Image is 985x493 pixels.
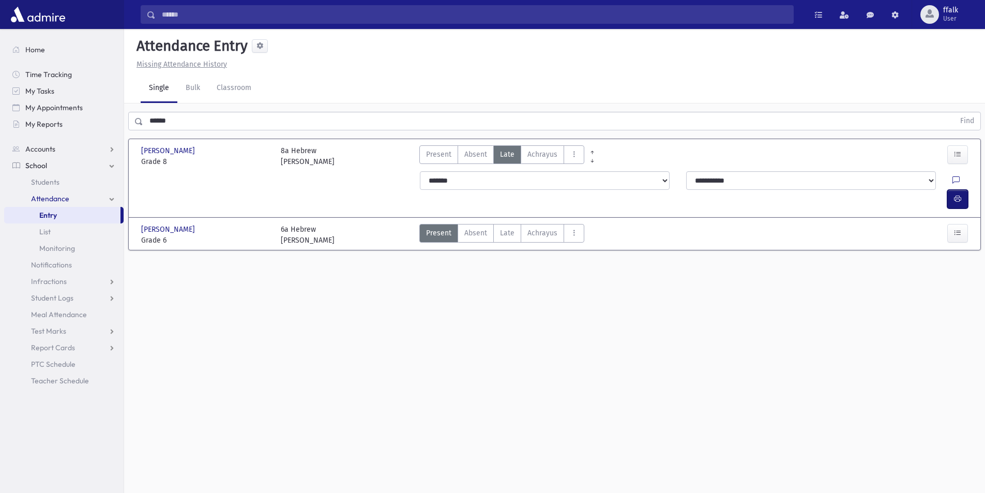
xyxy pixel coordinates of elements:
span: My Tasks [25,86,54,96]
a: Accounts [4,141,124,157]
span: Grade 6 [141,235,270,246]
a: Infractions [4,273,124,290]
a: Student Logs [4,290,124,306]
a: Time Tracking [4,66,124,83]
span: PTC Schedule [31,360,75,369]
a: Notifications [4,257,124,273]
a: List [4,223,124,240]
a: School [4,157,124,174]
div: 6a Hebrew [PERSON_NAME] [281,224,335,246]
span: Late [500,149,514,160]
a: Report Cards [4,339,124,356]
span: Notifications [31,260,72,270]
a: Missing Attendance History [132,60,227,69]
span: Teacher Schedule [31,376,89,385]
span: Student Logs [31,293,73,303]
span: List [39,227,51,236]
span: Meal Attendance [31,310,87,319]
div: AttTypes [419,145,584,167]
a: Students [4,174,124,190]
span: Achrayus [527,228,557,238]
span: Grade 8 [141,156,270,167]
a: Teacher Schedule [4,372,124,389]
a: Bulk [177,74,208,103]
a: My Appointments [4,99,124,116]
a: Monitoring [4,240,124,257]
div: AttTypes [419,224,584,246]
span: Report Cards [31,343,75,352]
a: Test Marks [4,323,124,339]
span: Absent [464,228,487,238]
span: ffalk [943,6,958,14]
span: [PERSON_NAME] [141,145,197,156]
span: Students [31,177,59,187]
a: Home [4,41,124,58]
h5: Attendance Entry [132,37,248,55]
span: Home [25,45,45,54]
span: Entry [39,211,57,220]
span: School [25,161,47,170]
div: 8a Hebrew [PERSON_NAME] [281,145,335,167]
a: Classroom [208,74,260,103]
span: Accounts [25,144,55,154]
input: Search [156,5,793,24]
span: Absent [464,149,487,160]
span: User [943,14,958,23]
a: PTC Schedule [4,356,124,372]
span: Test Marks [31,326,66,336]
span: Infractions [31,277,67,286]
a: My Reports [4,116,124,132]
a: Single [141,74,177,103]
span: [PERSON_NAME] [141,224,197,235]
span: Late [500,228,514,238]
span: Monitoring [39,244,75,253]
img: AdmirePro [8,4,68,25]
button: Find [954,112,980,130]
span: My Reports [25,119,63,129]
a: My Tasks [4,83,124,99]
span: Attendance [31,194,69,203]
span: My Appointments [25,103,83,112]
a: Entry [4,207,120,223]
span: Present [426,228,451,238]
u: Missing Attendance History [137,60,227,69]
a: Meal Attendance [4,306,124,323]
span: Achrayus [527,149,557,160]
span: Time Tracking [25,70,72,79]
span: Present [426,149,451,160]
a: Attendance [4,190,124,207]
